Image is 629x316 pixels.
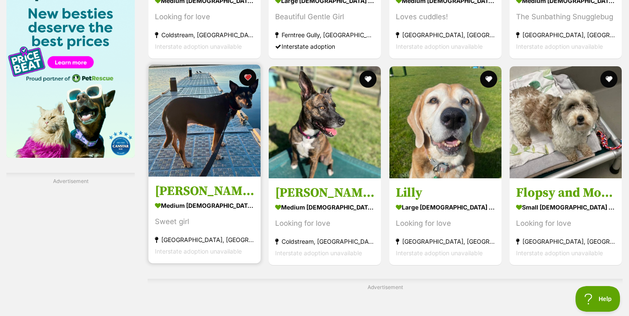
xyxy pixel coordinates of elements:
[516,185,615,201] h3: Flopsy and Mopsy
[396,42,483,50] span: Interstate adoption unavailable
[155,234,254,245] strong: [GEOGRAPHIC_DATA], [GEOGRAPHIC_DATA]
[155,248,242,255] span: Interstate adoption unavailable
[155,183,254,199] h3: [PERSON_NAME]
[510,66,622,178] img: Flopsy and Mopsy - Maltese x Shih Tzu Dog
[275,218,374,229] div: Looking for love
[389,66,501,178] img: Lilly - Beagle Dog
[239,69,256,86] button: favourite
[516,218,615,229] div: Looking for love
[396,11,495,22] div: Loves cuddles!
[275,40,374,52] div: Interstate adoption
[275,11,374,22] div: Beautiful Gentle Girl
[269,66,381,178] img: Rosie - Bull Terrier x American Staffy Mix Dog
[516,249,603,257] span: Interstate adoption unavailable
[516,29,615,40] strong: [GEOGRAPHIC_DATA], [GEOGRAPHIC_DATA]
[275,236,374,247] strong: Coldstream, [GEOGRAPHIC_DATA]
[148,177,261,263] a: [PERSON_NAME] medium [DEMOGRAPHIC_DATA] Dog Sweet girl [GEOGRAPHIC_DATA], [GEOGRAPHIC_DATA] Inter...
[516,236,615,247] strong: [GEOGRAPHIC_DATA], [GEOGRAPHIC_DATA]
[516,201,615,213] strong: small [DEMOGRAPHIC_DATA] Dog
[360,71,377,88] button: favourite
[389,178,501,265] a: Lilly large [DEMOGRAPHIC_DATA] Dog Looking for love [GEOGRAPHIC_DATA], [GEOGRAPHIC_DATA] Intersta...
[155,42,242,50] span: Interstate adoption unavailable
[148,65,261,177] img: Delia - Australian Kelpie Dog
[396,201,495,213] strong: large [DEMOGRAPHIC_DATA] Dog
[510,178,622,265] a: Flopsy and Mopsy small [DEMOGRAPHIC_DATA] Dog Looking for love [GEOGRAPHIC_DATA], [GEOGRAPHIC_DAT...
[480,71,497,88] button: favourite
[155,199,254,212] strong: medium [DEMOGRAPHIC_DATA] Dog
[600,71,617,88] button: favourite
[275,185,374,201] h3: [PERSON_NAME]
[396,236,495,247] strong: [GEOGRAPHIC_DATA], [GEOGRAPHIC_DATA]
[269,178,381,265] a: [PERSON_NAME] medium [DEMOGRAPHIC_DATA] Dog Looking for love Coldstream, [GEOGRAPHIC_DATA] Inters...
[155,11,254,22] div: Looking for love
[396,29,495,40] strong: [GEOGRAPHIC_DATA], [GEOGRAPHIC_DATA]
[396,185,495,201] h3: Lilly
[396,218,495,229] div: Looking for love
[155,29,254,40] strong: Coldstream, [GEOGRAPHIC_DATA]
[576,286,620,312] iframe: Help Scout Beacon - Open
[516,42,603,50] span: Interstate adoption unavailable
[275,201,374,213] strong: medium [DEMOGRAPHIC_DATA] Dog
[516,11,615,22] div: The Sunbathing Snugglebug
[396,249,483,257] span: Interstate adoption unavailable
[275,249,362,257] span: Interstate adoption unavailable
[275,29,374,40] strong: Ferntree Gully, [GEOGRAPHIC_DATA]
[155,216,254,227] div: Sweet girl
